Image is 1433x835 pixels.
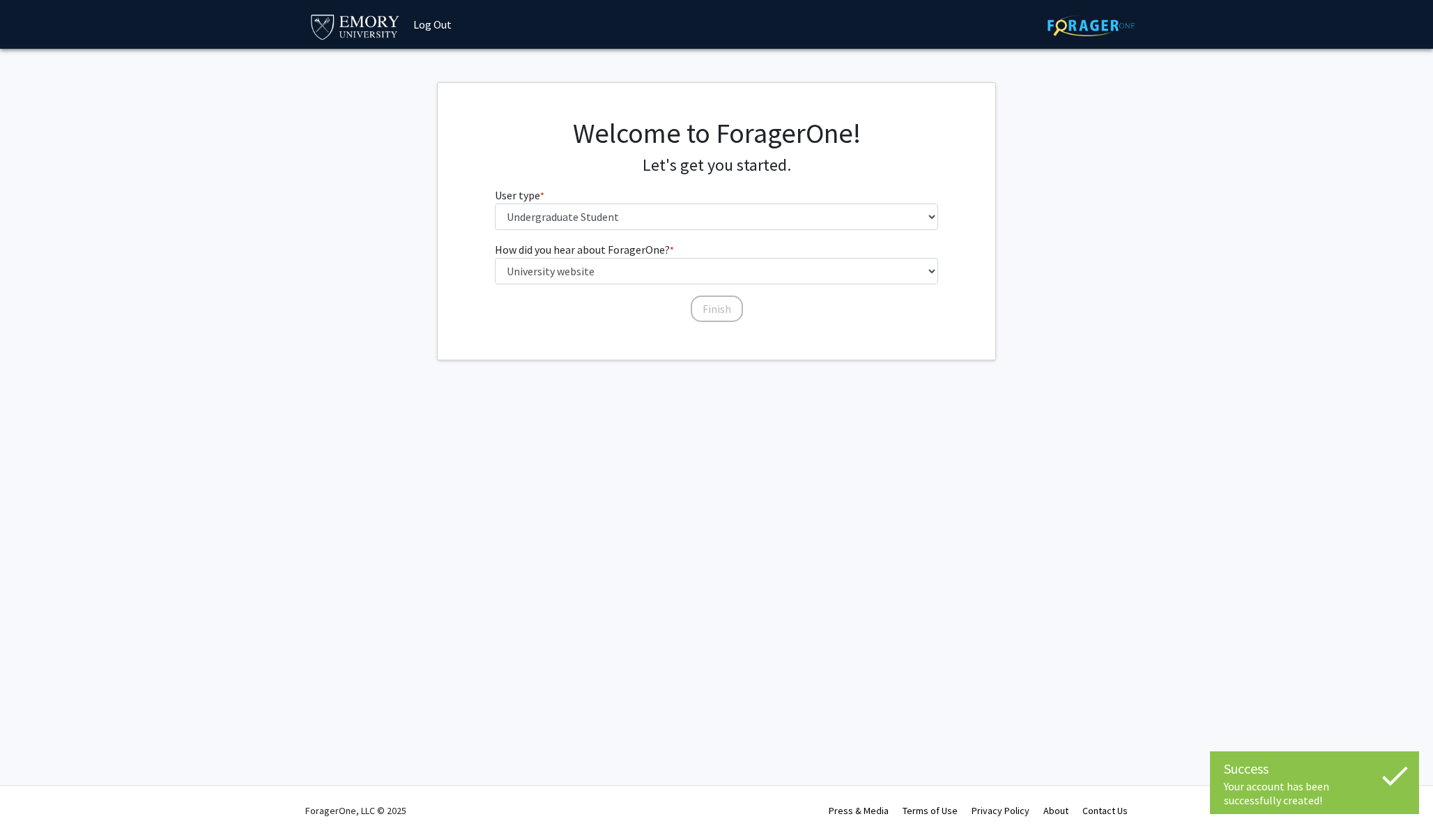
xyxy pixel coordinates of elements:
a: Privacy Policy [972,804,1029,817]
h4: Let's get you started. [495,155,939,176]
iframe: Chat [10,772,59,825]
a: About [1043,804,1068,817]
a: Terms of Use [903,804,958,817]
img: Emory University Logo [309,10,401,42]
div: ForagerOne, LLC © 2025 [305,786,406,835]
h1: Welcome to ForagerOne! [495,116,939,150]
div: Your account has been successfully created! [1224,779,1405,807]
label: How did you hear about ForagerOne? [495,241,674,258]
button: Finish [691,296,743,322]
a: Press & Media [829,804,889,817]
label: User type [495,187,544,204]
a: Contact Us [1082,804,1128,817]
div: Success [1224,758,1405,779]
img: ForagerOne Logo [1048,15,1135,36]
